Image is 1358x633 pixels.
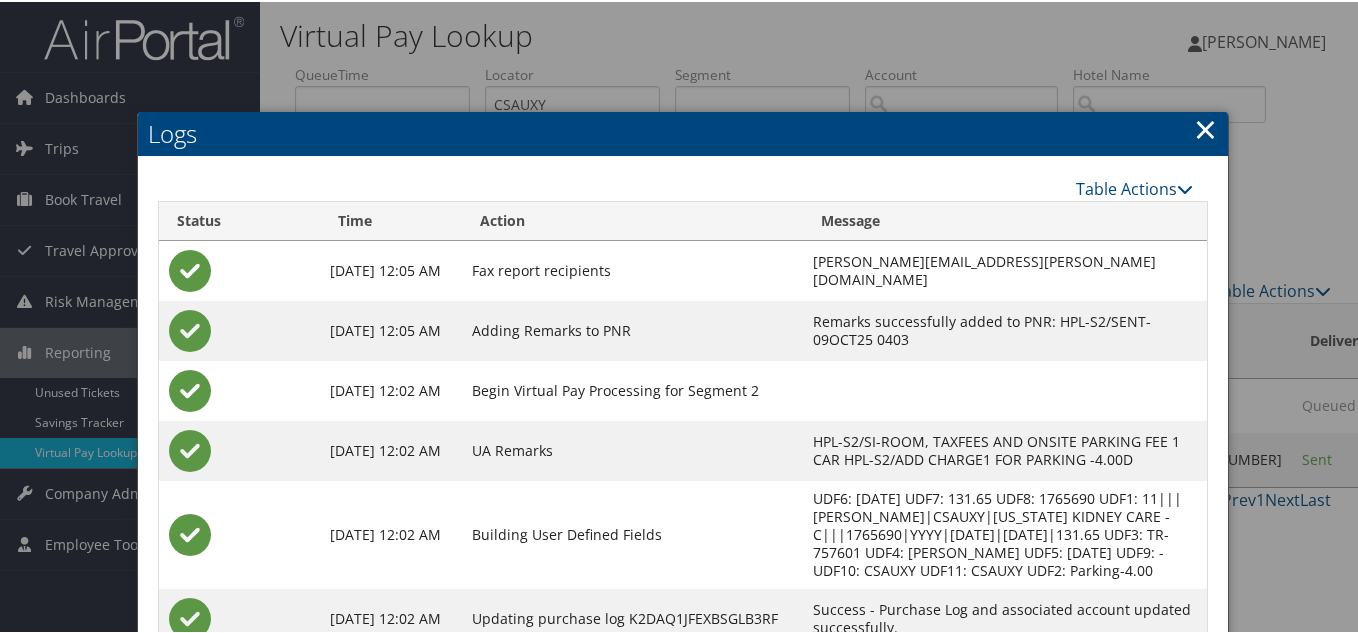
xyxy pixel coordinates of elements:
[803,239,1207,299] td: [PERSON_NAME][EMAIL_ADDRESS][PERSON_NAME][DOMAIN_NAME]
[320,200,461,239] th: Time: activate to sort column ascending
[803,419,1207,479] td: HPL-S2/SI-ROOM, TAXFEES AND ONSITE PARKING FEE 1 CAR HPL-S2/ADD CHARGE1 FOR PARKING -4.00D
[1076,176,1193,198] a: Table Actions
[462,359,804,419] td: Begin Virtual Pay Processing for Segment 2
[462,299,804,359] td: Adding Remarks to PNR
[320,359,461,419] td: [DATE] 12:02 AM
[320,479,461,587] td: [DATE] 12:02 AM
[803,479,1207,587] td: UDF6: [DATE] UDF7: 131.65 UDF8: 1765690 UDF1: 11|||[PERSON_NAME]|CSAUXY|[US_STATE] KIDNEY CARE - ...
[462,479,804,587] td: Building User Defined Fields
[462,200,804,239] th: Action: activate to sort column ascending
[320,419,461,479] td: [DATE] 12:02 AM
[138,110,1229,154] h2: Logs
[159,200,321,239] th: Status: activate to sort column ascending
[803,299,1207,359] td: Remarks successfully added to PNR: HPL-S2/SENT-09OCT25 0403
[462,419,804,479] td: UA Remarks
[803,200,1207,239] th: Message: activate to sort column ascending
[320,239,461,299] td: [DATE] 12:05 AM
[320,299,461,359] td: [DATE] 12:05 AM
[462,239,804,299] td: Fax report recipients
[1194,107,1217,147] a: Close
